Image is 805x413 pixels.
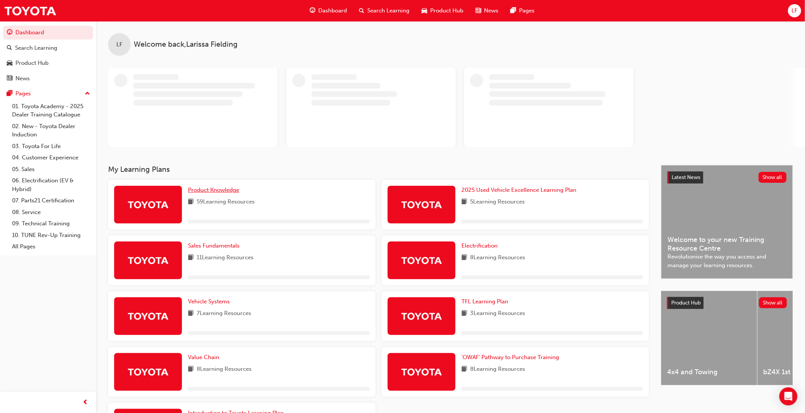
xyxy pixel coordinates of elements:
[85,89,90,99] span: up-icon
[7,60,12,67] span: car-icon
[470,197,525,207] span: 5 Learning Resources
[116,40,122,49] span: LF
[788,4,801,17] button: LF
[304,3,353,18] a: guage-iconDashboard
[9,206,93,218] a: 08. Service
[134,40,238,49] span: Welcome back , Larissa Fielding
[188,197,194,207] span: book-icon
[461,197,467,207] span: book-icon
[367,6,409,15] span: Search Learning
[188,253,194,263] span: book-icon
[188,297,233,306] a: Vehicle Systems
[15,89,31,98] div: Pages
[3,41,93,55] a: Search Learning
[188,242,243,250] a: Sales Fundamentals
[7,29,12,36] span: guage-icon
[470,253,525,263] span: 8 Learning Resources
[188,354,219,361] span: Value Chain
[15,44,57,52] div: Search Learning
[661,165,793,279] a: Latest NewsShow allWelcome to your new Training Resource CentreRevolutionise the way you access a...
[3,56,93,70] a: Product Hub
[7,45,12,52] span: search-icon
[3,26,93,40] a: Dashboard
[127,309,169,323] img: Trak
[422,6,427,15] span: car-icon
[668,171,787,184] a: Latest NewsShow all
[415,3,469,18] a: car-iconProduct Hub
[461,354,559,361] span: 'OWAF' Pathway to Purchase Training
[9,164,93,175] a: 05. Sales
[510,6,516,15] span: pages-icon
[9,241,93,252] a: All Pages
[672,174,700,180] span: Latest News
[127,365,169,378] img: Trak
[668,252,787,269] span: Revolutionise the way you access and manage your learning resources.
[430,6,463,15] span: Product Hub
[127,254,169,267] img: Trak
[197,253,254,263] span: 11 Learning Resources
[470,365,525,374] span: 8 Learning Resources
[83,398,89,407] span: prev-icon
[461,298,508,305] span: TFL Learning Plan
[461,365,467,374] span: book-icon
[461,309,467,318] span: book-icon
[667,368,751,376] span: 4x4 and Towing
[197,197,255,207] span: 59 Learning Resources
[401,254,442,267] img: Trak
[9,101,93,121] a: 01. Toyota Academy - 2025 Dealer Training Catalogue
[668,236,787,252] span: Welcome to your new Training Resource Centre
[318,6,347,15] span: Dashboard
[461,253,467,263] span: book-icon
[15,74,30,83] div: News
[791,6,797,15] span: LF
[461,186,579,194] a: 2025 Used Vehicle Excellence Learning Plan
[9,152,93,164] a: 04. Customer Experience
[667,297,787,309] a: Product HubShow all
[461,297,511,306] a: TFL Learning Plan
[9,218,93,229] a: 09. Technical Training
[9,195,93,206] a: 07. Parts21 Certification
[197,309,251,318] span: 7 Learning Resources
[779,387,797,405] div: Open Intercom Messenger
[353,3,415,18] a: search-iconSearch Learning
[469,3,504,18] a: news-iconNews
[4,2,57,19] img: Trak
[7,75,12,82] span: news-icon
[661,291,757,385] a: 4x4 and Towing
[9,229,93,241] a: 10. TUNE Rev-Up Training
[461,242,501,250] a: Electrification
[7,90,12,97] span: pages-icon
[3,87,93,101] button: Pages
[15,59,49,67] div: Product Hub
[127,198,169,211] img: Trak
[9,141,93,152] a: 03. Toyota For Life
[188,187,239,193] span: Product Knowledge
[461,242,498,249] span: Electrification
[401,309,442,323] img: Trak
[310,6,315,15] span: guage-icon
[3,72,93,86] a: News
[401,365,442,378] img: Trak
[461,353,562,362] a: 'OWAF' Pathway to Purchase Training
[461,187,576,193] span: 2025 Used Vehicle Excellence Learning Plan
[188,365,194,374] span: book-icon
[108,165,649,174] h3: My Learning Plans
[197,365,252,374] span: 8 Learning Resources
[188,298,230,305] span: Vehicle Systems
[401,198,442,211] img: Trak
[504,3,541,18] a: pages-iconPages
[9,121,93,141] a: 02. New - Toyota Dealer Induction
[188,242,240,249] span: Sales Fundamentals
[470,309,525,318] span: 3 Learning Resources
[188,309,194,318] span: book-icon
[3,24,93,87] button: DashboardSearch LearningProduct HubNews
[759,297,787,308] button: Show all
[188,186,242,194] a: Product Knowledge
[359,6,364,15] span: search-icon
[9,175,93,195] a: 06. Electrification (EV & Hybrid)
[519,6,535,15] span: Pages
[475,6,481,15] span: news-icon
[759,172,787,183] button: Show all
